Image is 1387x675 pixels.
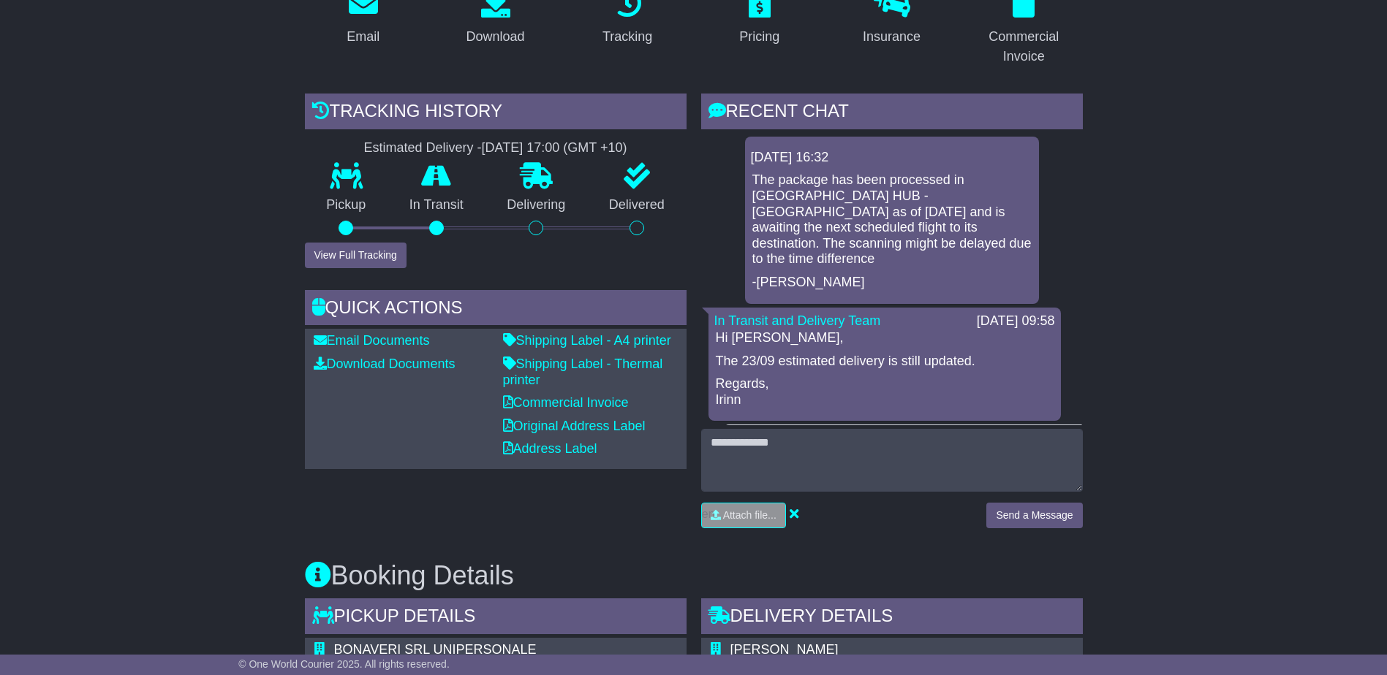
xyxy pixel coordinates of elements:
a: Email Documents [314,333,430,348]
h3: Booking Details [305,561,1083,590]
a: Shipping Label - A4 printer [503,333,671,348]
div: Delivery Details [701,598,1083,638]
a: Shipping Label - Thermal printer [503,356,663,387]
span: © One World Courier 2025. All rights reserved. [238,658,450,670]
p: Hi [PERSON_NAME], [716,330,1054,346]
p: The 23/09 estimated delivery is still updated. [716,354,1054,370]
div: Download [466,27,524,47]
span: [PERSON_NAME] [730,642,839,657]
p: Pickup [305,197,388,213]
div: Tracking [602,27,652,47]
button: Send a Message [986,503,1082,528]
div: Estimated Delivery - [305,140,687,156]
div: Email [347,27,379,47]
div: [DATE] 17:00 (GMT +10) [482,140,627,156]
a: Download Documents [314,356,456,371]
p: Regards, Irinn [716,376,1054,408]
div: Commercial Invoice [975,27,1073,66]
div: Pickup Details [305,598,687,638]
div: Tracking history [305,94,687,133]
p: Delivered [587,197,687,213]
p: In Transit [388,197,485,213]
div: Quick Actions [305,290,687,329]
a: Commercial Invoice [503,395,629,410]
span: BONAVERI SRL UNIPERSONALE [334,642,537,657]
div: [DATE] 09:58 [977,313,1055,329]
div: [DATE] 16:32 [751,150,1033,166]
div: RECENT CHAT [701,94,1083,133]
a: Address Label [503,441,597,456]
p: -[PERSON_NAME] [752,275,1032,291]
a: Original Address Label [503,419,646,433]
p: The package has been processed in [GEOGRAPHIC_DATA] HUB - [GEOGRAPHIC_DATA] as of [DATE] and is a... [752,172,1032,267]
p: Delivering [485,197,588,213]
a: In Transit and Delivery Team [714,313,881,328]
div: Pricing [739,27,779,47]
div: Insurance [863,27,921,47]
button: View Full Tracking [305,243,407,268]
